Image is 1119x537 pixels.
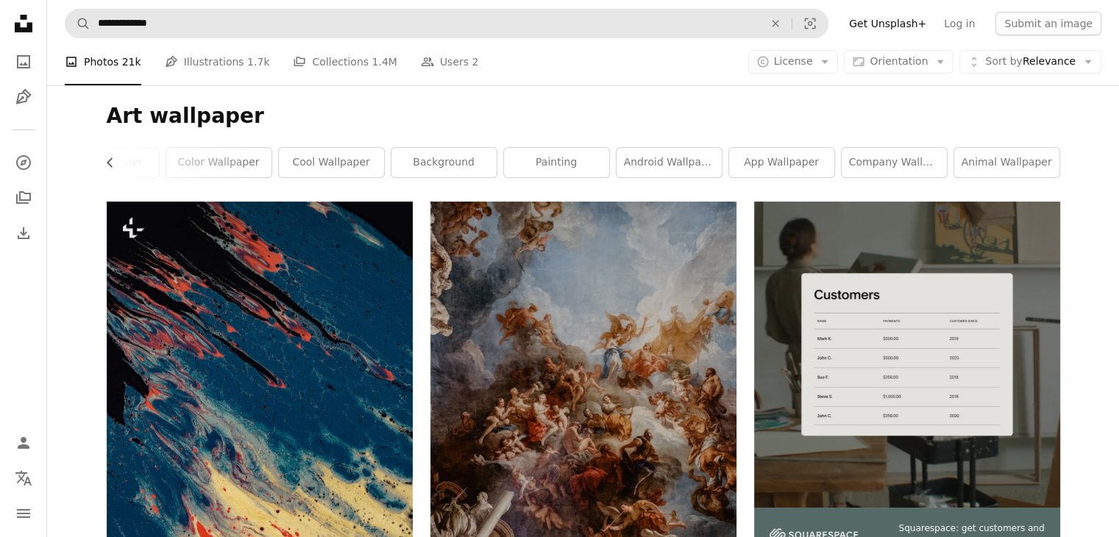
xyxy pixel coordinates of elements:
h1: Art wallpaper [107,103,1060,129]
a: Illustrations 1.7k [165,38,270,85]
span: Relevance [985,54,1076,69]
a: color wallpaper [166,148,271,177]
a: Get Unsplash+ [840,12,935,35]
a: Illustrations [9,82,38,112]
a: cool wallpaper [279,148,384,177]
a: Photos [9,47,38,77]
button: Menu [9,499,38,528]
button: Clear [759,10,792,38]
a: Log in [935,12,984,35]
button: License [748,50,839,74]
span: 2 [472,54,478,70]
a: Collections 1.4M [293,38,397,85]
button: Language [9,463,38,493]
a: Log in / Sign up [9,428,38,458]
a: Download History [9,218,38,248]
button: scroll list to the left [107,148,124,177]
img: file-1747939376688-baf9a4a454ffimage [754,202,1060,508]
a: background [391,148,497,177]
a: a painting on the ceiling of a building [430,385,736,399]
span: License [774,55,813,67]
span: Orientation [870,55,928,67]
a: android wallpaper [617,148,722,177]
a: app wallpaper [729,148,834,177]
a: a close up of a blue, yellow and red substance [107,424,413,437]
a: Home — Unsplash [9,9,38,41]
button: Orientation [844,50,953,74]
a: Collections [9,183,38,213]
button: Sort byRelevance [959,50,1101,74]
a: company wallpaper [842,148,947,177]
button: Visual search [792,10,828,38]
button: Search Unsplash [65,10,90,38]
a: Users 2 [421,38,479,85]
span: 1.7k [247,54,269,70]
a: animal wallpaper [954,148,1059,177]
a: Explore [9,148,38,177]
a: painting [504,148,609,177]
span: Sort by [985,55,1022,67]
button: Submit an image [995,12,1101,35]
form: Find visuals sitewide [65,9,828,38]
span: 1.4M [372,54,397,70]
